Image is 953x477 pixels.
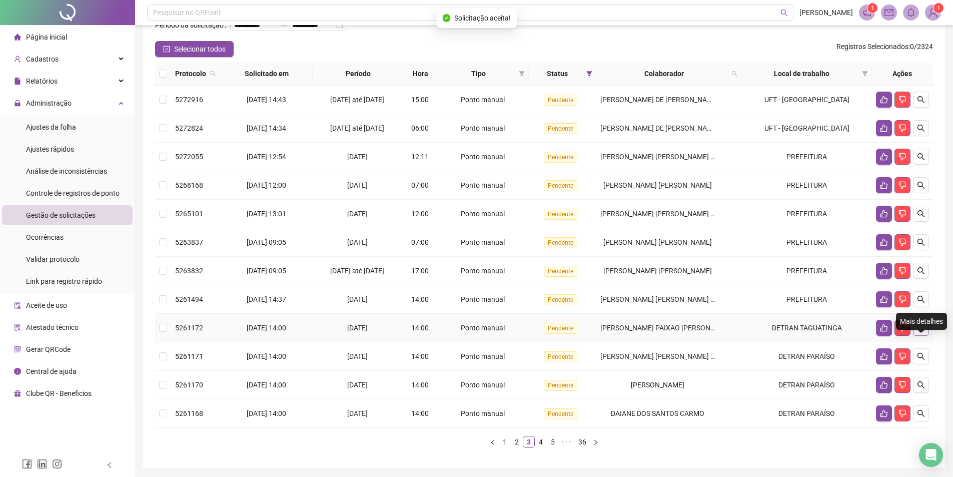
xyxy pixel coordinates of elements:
[603,238,712,246] span: [PERSON_NAME] [PERSON_NAME]
[280,21,288,29] span: swap-right
[862,8,871,17] span: notification
[631,381,684,389] span: [PERSON_NAME]
[14,368,21,375] span: info-circle
[14,56,21,63] span: user-add
[600,324,735,332] span: [PERSON_NAME] PAIXAO [PERSON_NAME]
[880,238,888,246] span: like
[26,277,102,285] span: Link para registro rápido
[917,238,925,246] span: search
[330,267,384,275] span: [DATE] até [DATE]
[544,323,577,334] span: Pendente
[600,352,742,360] span: [PERSON_NAME] [PERSON_NAME] DA COSTA
[14,346,21,353] span: qrcode
[175,267,203,275] span: 5263832
[544,294,577,305] span: Pendente
[741,114,872,143] td: UFT - [GEOGRAPHIC_DATA]
[880,409,888,417] span: like
[917,210,925,218] span: search
[741,314,872,342] td: DETRAN TAGUATINGA
[600,295,727,303] span: [PERSON_NAME] [PERSON_NAME] LIMA
[26,145,74,153] span: Ajustes rápidos
[26,233,64,241] span: Ocorrências
[461,295,505,303] span: Ponto manual
[26,345,71,353] span: Gerar QRCode
[898,267,906,275] span: dislike
[247,352,286,360] span: [DATE] 14:00
[14,390,21,397] span: gift
[898,96,906,104] span: dislike
[22,459,32,469] span: facebook
[880,381,888,389] span: like
[917,409,925,417] span: search
[313,62,403,86] th: Período
[247,96,286,104] span: [DATE] 14:43
[919,443,943,467] div: Open Intercom Messenger
[487,436,499,448] li: Página anterior
[347,210,368,218] span: [DATE]
[880,96,888,104] span: like
[544,123,577,134] span: Pendente
[741,342,872,371] td: DETRAN PARAÍSO
[499,436,511,448] li: 1
[347,409,368,417] span: [DATE]
[175,409,203,417] span: 5261168
[933,3,943,13] sup: Atualize o seu contato no menu Meus Dados
[898,409,906,417] span: dislike
[906,8,915,17] span: bell
[347,324,368,332] span: [DATE]
[519,71,525,77] span: filter
[461,381,505,389] span: Ponto manual
[411,267,429,275] span: 17:00
[575,436,589,447] a: 36
[880,210,888,218] span: like
[547,436,559,448] li: 5
[26,123,76,131] span: Ajustes da folha
[741,228,872,257] td: PREFEITURA
[106,461,113,468] span: left
[247,153,286,161] span: [DATE] 12:54
[411,409,429,417] span: 14:00
[175,153,203,161] span: 5272055
[14,78,21,85] span: file
[280,21,288,29] span: to
[559,436,575,448] span: •••
[347,381,368,389] span: [DATE]
[741,257,872,285] td: PREFEITURA
[347,181,368,189] span: [DATE]
[330,96,384,104] span: [DATE] até [DATE]
[575,436,590,448] li: 36
[517,66,527,81] span: filter
[523,436,534,447] a: 3
[917,153,925,161] span: search
[14,324,21,331] span: solution
[544,209,577,220] span: Pendente
[461,352,505,360] span: Ponto manual
[898,381,906,389] span: dislike
[780,9,788,17] span: search
[454,13,511,24] span: Solicitação aceita!
[917,181,925,189] span: search
[175,324,203,332] span: 5261172
[593,439,599,445] span: right
[461,181,505,189] span: Ponto manual
[544,180,577,191] span: Pendente
[247,381,286,389] span: [DATE] 14:00
[174,44,226,55] span: Selecionar todos
[499,436,510,447] a: 1
[347,352,368,360] span: [DATE]
[14,302,21,309] span: audit
[880,295,888,303] span: like
[411,153,429,161] span: 12:11
[487,436,499,448] button: left
[741,143,872,171] td: PREFEITURA
[535,436,547,448] li: 4
[611,409,704,417] span: DAIANE DOS SANTOS CARMO
[600,153,764,161] span: [PERSON_NAME] [PERSON_NAME] [PERSON_NAME]
[403,62,438,86] th: Hora
[347,153,368,161] span: [DATE]
[14,100,21,107] span: lock
[163,46,170,53] span: check-square
[26,323,79,331] span: Atestado técnico
[461,238,505,246] span: Ponto manual
[925,5,940,20] img: 91023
